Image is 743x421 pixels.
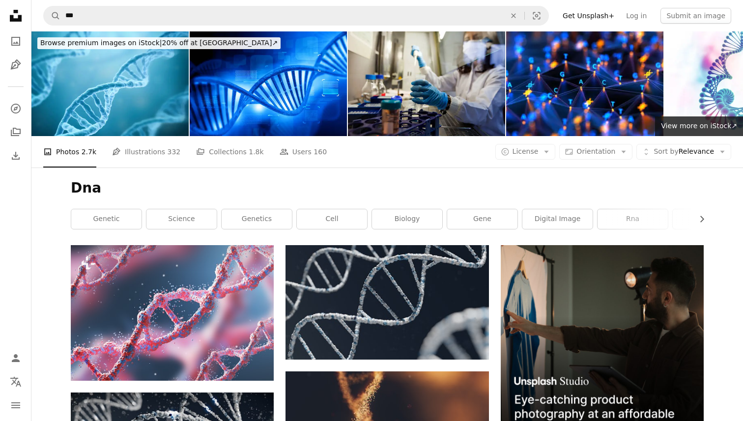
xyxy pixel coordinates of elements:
a: cell [297,209,367,229]
a: digital image [522,209,593,229]
button: Submit an image [660,8,731,24]
a: Get Unsplash+ [557,8,620,24]
span: 1.8k [249,146,263,157]
span: Sort by [654,147,678,155]
span: 20% off at [GEOGRAPHIC_DATA] ↗ [40,39,278,47]
button: License [495,144,556,160]
button: Sort byRelevance [636,144,731,160]
span: Browse premium images on iStock | [40,39,162,47]
a: Explore [6,99,26,118]
img: Abstract gene connections with DNA sequencing ATGC. Nucleic acid sequence. Genetic research. 3d i... [506,31,663,136]
button: Menu [6,395,26,415]
a: gene [447,209,517,229]
a: rna [598,209,668,229]
span: Orientation [576,147,615,155]
a: Log in [620,8,653,24]
button: Clear [503,6,524,25]
a: Illustrations [6,55,26,75]
img: DNA Strands on blue background [31,31,189,136]
img: Three red diagonal DNA chains against dark blue background. Concept of science. 3d rendering. [71,245,274,380]
a: Photos [6,31,26,51]
span: 332 [168,146,181,157]
h1: Dna [71,179,704,197]
span: License [513,147,539,155]
a: Download History [6,146,26,166]
a: science [146,209,217,229]
button: Language [6,372,26,392]
img: a chain link fence [286,245,488,359]
a: genetic [71,209,142,229]
a: a chain link fence [286,298,488,307]
button: scroll list to the right [693,209,704,229]
img: Female Scientist in Lab [348,31,505,136]
span: Relevance [654,147,714,157]
a: Collections 1.8k [196,136,263,168]
span: View more on iStock ↗ [661,122,737,130]
button: Visual search [525,6,548,25]
a: Log in / Sign up [6,348,26,368]
img: DNA molecules [190,31,347,136]
a: Browse premium images on iStock|20% off at [GEOGRAPHIC_DATA]↗ [31,31,286,55]
button: Search Unsplash [44,6,60,25]
a: cells [673,209,743,229]
button: Orientation [559,144,632,160]
a: Illustrations 332 [112,136,180,168]
span: 160 [314,146,327,157]
a: View more on iStock↗ [655,116,743,136]
a: biology [372,209,442,229]
form: Find visuals sitewide [43,6,549,26]
a: Collections [6,122,26,142]
a: Users 160 [280,136,327,168]
a: genetics [222,209,292,229]
a: Three red diagonal DNA chains against dark blue background. Concept of science. 3d rendering. [71,308,274,317]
